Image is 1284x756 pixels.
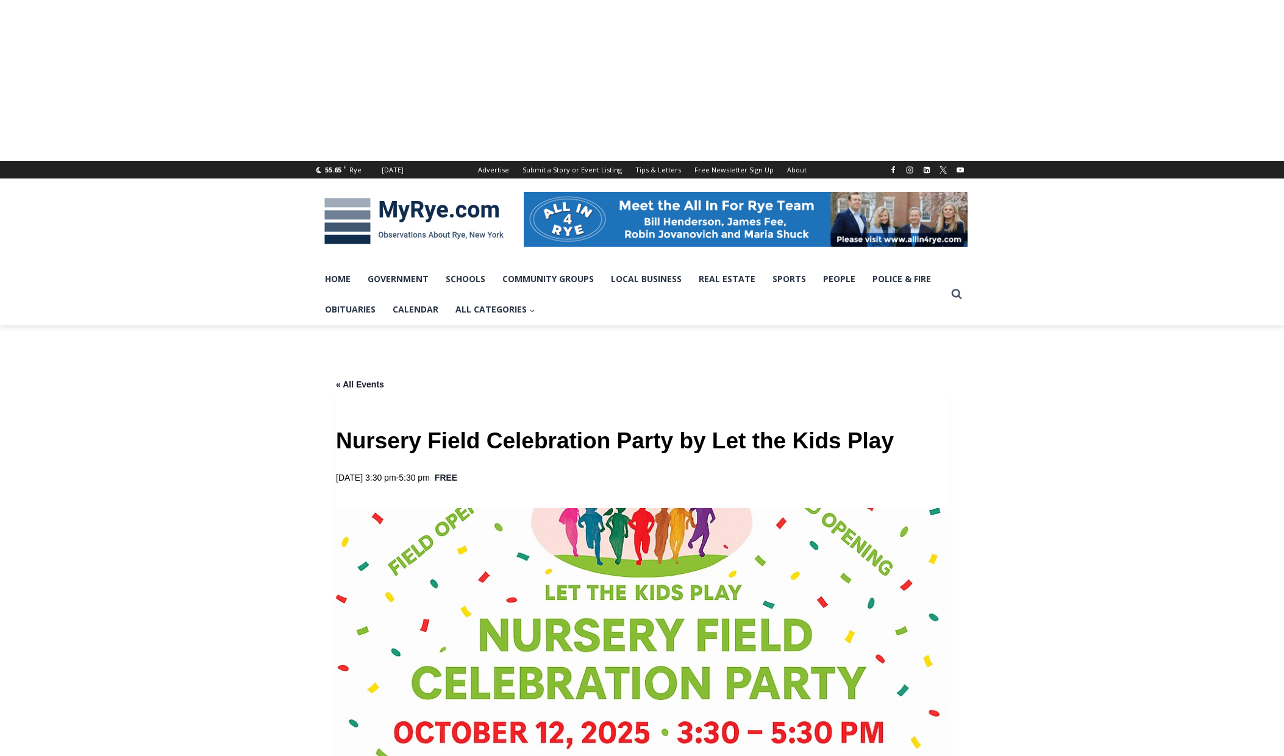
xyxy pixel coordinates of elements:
span: [DATE] 3:30 pm [336,473,396,482]
a: Linkedin [919,163,934,177]
a: Free Newsletter Sign Up [688,161,780,178]
a: Instagram [902,163,917,177]
a: Real Estate [690,264,764,294]
a: Facebook [886,163,901,177]
nav: Primary Navigation [316,264,946,325]
a: Sports [764,264,815,294]
span: All Categories [455,303,535,316]
a: All Categories [447,294,544,325]
a: Community Groups [494,264,602,294]
a: Tips & Letters [629,161,688,178]
h1: Nursery Field Celebration Party by Let the Kids Play [336,425,948,456]
a: Submit a Story or Event Listing [516,161,629,178]
button: View Search Form [946,283,968,305]
a: Government [359,264,437,294]
nav: Secondary Navigation [471,161,813,178]
a: People [815,264,864,294]
a: « All Events [336,380,384,389]
a: Schools [437,264,494,294]
h2: - [336,471,430,485]
a: Calendar [384,294,447,325]
span: 55.65 [325,165,341,174]
a: YouTube [953,163,968,177]
a: Police & Fire [864,264,940,294]
a: X [936,163,951,177]
span: F [343,163,346,170]
a: About [780,161,813,178]
img: MyRye.com [316,189,512,253]
div: Rye [349,164,362,175]
div: [DATE] [382,164,404,175]
img: All in for Rye [524,192,968,247]
a: Home [316,264,359,294]
a: Local Business [602,264,690,294]
span: Free [435,471,457,485]
a: Advertise [471,161,516,178]
span: 5:30 pm [399,473,430,482]
a: Obituaries [316,294,384,325]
